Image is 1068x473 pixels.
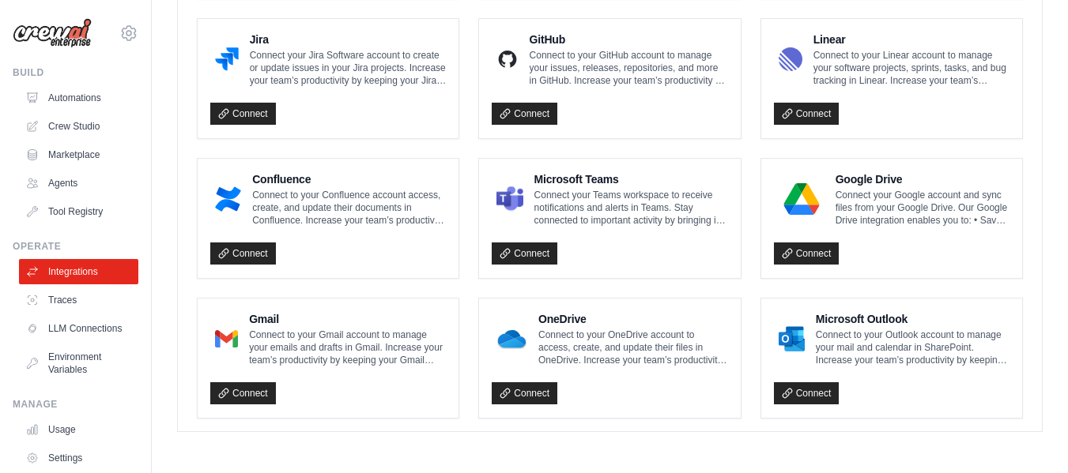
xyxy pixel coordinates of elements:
[530,32,728,47] h4: GitHub
[19,287,138,313] a: Traces
[492,103,557,125] a: Connect
[250,49,447,87] p: Connect your Jira Software account to create or update issues in your Jira projects. Increase you...
[13,18,92,48] img: Logo
[13,398,138,411] div: Manage
[836,189,1010,227] p: Connect your Google account and sync files from your Google Drive. Our Google Drive integration e...
[13,240,138,253] div: Operate
[813,49,1010,87] p: Connect to your Linear account to manage your software projects, sprints, tasks, and bug tracking...
[534,189,728,227] p: Connect your Teams workspace to receive notifications and alerts in Teams. Stay connected to impo...
[19,445,138,471] a: Settings
[250,32,447,47] h4: Jira
[492,382,557,404] a: Connect
[496,43,518,75] img: GitHub Logo
[530,49,728,87] p: Connect to your GitHub account to manage your issues, releases, repositories, and more in GitHub....
[19,85,138,111] a: Automations
[215,183,241,215] img: Confluence Logo
[779,323,805,355] img: Microsoft Outlook Logo
[249,328,446,366] p: Connect to your Gmail account to manage your emails and drafts in Gmail. Increase your team’s pro...
[774,103,840,125] a: Connect
[210,103,276,125] a: Connect
[774,242,840,265] a: Connect
[19,316,138,341] a: LLM Connections
[19,259,138,284] a: Integrations
[19,417,138,442] a: Usage
[813,32,1010,47] h4: Linear
[19,114,138,139] a: Crew Studio
[538,311,728,327] h4: OneDrive
[496,183,523,215] img: Microsoft Teams Logo
[249,311,446,327] h4: Gmail
[816,328,1010,366] p: Connect to your Outlook account to manage your mail and calendar in SharePoint. Increase your tea...
[215,323,238,355] img: Gmail Logo
[252,189,446,227] p: Connect to your Confluence account access, create, and update their documents in Confluence. Incr...
[19,344,138,382] a: Environment Variables
[215,43,239,75] img: Jira Logo
[496,323,527,355] img: OneDrive Logo
[492,242,557,265] a: Connect
[534,171,728,187] h4: Microsoft Teams
[779,183,825,215] img: Google Drive Logo
[779,43,802,75] img: Linear Logo
[252,171,446,187] h4: Confluence
[836,171,1010,187] h4: Google Drive
[19,199,138,224] a: Tool Registry
[210,382,276,404] a: Connect
[210,242,276,265] a: Connect
[538,328,728,366] p: Connect to your OneDrive account to access, create, and update their files in OneDrive. Increase ...
[19,142,138,167] a: Marketplace
[19,171,138,196] a: Agents
[13,66,138,79] div: Build
[816,311,1010,327] h4: Microsoft Outlook
[774,382,840,404] a: Connect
